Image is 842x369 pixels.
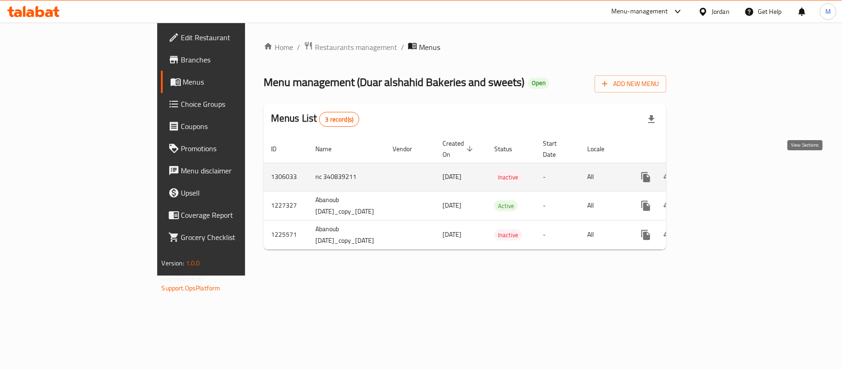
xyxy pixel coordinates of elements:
span: Status [494,143,524,154]
span: Menus [183,76,290,87]
a: Menu disclaimer [161,160,298,182]
table: enhanced table [264,135,731,250]
a: Branches [161,49,298,71]
span: Add New Menu [602,78,659,90]
span: Created On [443,138,476,160]
button: Change Status [657,195,679,217]
span: Menu disclaimer [181,165,290,176]
span: Coverage Report [181,209,290,221]
span: [DATE] [443,228,461,240]
a: Restaurants management [304,41,397,53]
td: All [580,191,627,220]
td: - [535,163,580,191]
td: All [580,163,627,191]
a: Coupons [161,115,298,137]
div: Active [494,200,518,211]
span: M [825,6,831,17]
li: / [401,42,404,53]
div: Jordan [712,6,730,17]
button: Change Status [657,166,679,188]
span: Get support on: [162,273,204,285]
a: Choice Groups [161,93,298,115]
a: Upsell [161,182,298,204]
span: Upsell [181,187,290,198]
span: Name [315,143,344,154]
span: Inactive [494,230,522,240]
a: Grocery Checklist [161,226,298,248]
td: - [535,220,580,249]
span: Version: [162,257,184,269]
span: Active [494,201,518,211]
td: Abanoub [DATE]_copy_[DATE] [308,220,385,249]
button: Change Status [657,224,679,246]
span: Restaurants management [315,42,397,53]
span: ID [271,143,289,154]
span: Inactive [494,172,522,183]
span: Locale [587,143,616,154]
button: Add New Menu [595,75,666,92]
span: Coupons [181,121,290,132]
a: Promotions [161,137,298,160]
a: Edit Restaurant [161,26,298,49]
span: [DATE] [443,171,461,183]
span: Grocery Checklist [181,232,290,243]
span: Menu management ( Duar alshahid Bakeries and sweets ) [264,72,524,92]
span: Open [528,79,549,87]
button: more [635,224,657,246]
span: Menus [419,42,440,53]
span: Branches [181,54,290,65]
a: Menus [161,71,298,93]
span: [DATE] [443,199,461,211]
a: Support.OpsPlatform [162,282,221,294]
a: Coverage Report [161,204,298,226]
th: Actions [627,135,731,163]
span: Vendor [393,143,424,154]
button: more [635,166,657,188]
div: Total records count [319,112,359,127]
li: / [297,42,300,53]
span: Start Date [543,138,569,160]
nav: breadcrumb [264,41,667,53]
span: Choice Groups [181,98,290,110]
td: Abanoub [DATE]_copy_[DATE] [308,191,385,220]
span: Edit Restaurant [181,32,290,43]
div: Open [528,78,549,89]
button: more [635,195,657,217]
span: 3 record(s) [320,115,359,124]
span: Promotions [181,143,290,154]
td: - [535,191,580,220]
td: All [580,220,627,249]
td: nc 340839211 [308,163,385,191]
div: Menu-management [611,6,668,17]
h2: Menus List [271,111,359,127]
span: 1.0.0 [186,257,200,269]
div: Export file [640,108,663,130]
div: Inactive [494,229,522,240]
